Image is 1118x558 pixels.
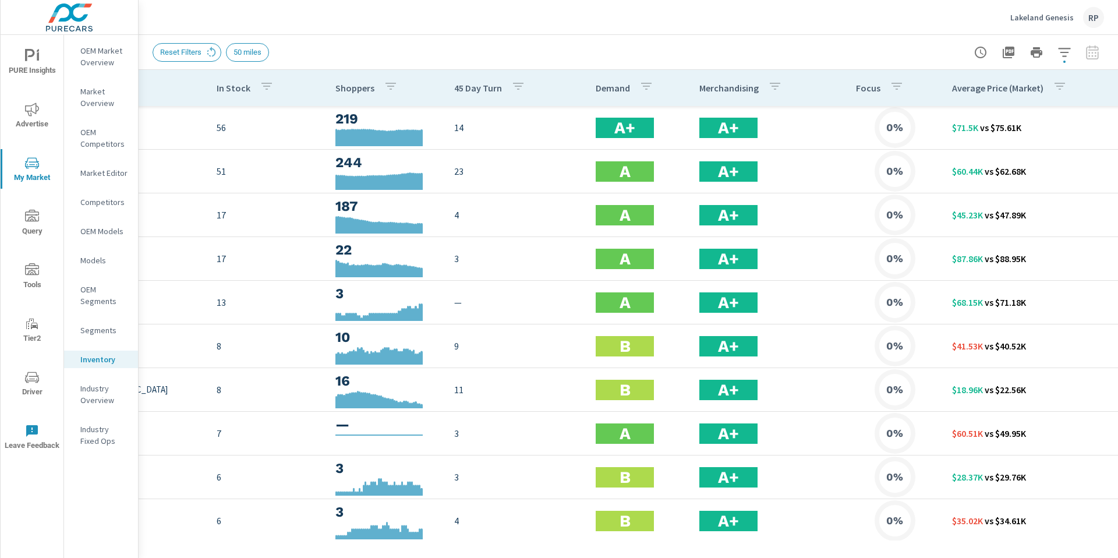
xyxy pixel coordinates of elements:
[64,123,138,153] div: OEM Competitors
[217,295,317,309] p: 13
[80,423,129,447] p: Industry Fixed Ops
[620,511,631,531] h2: B
[4,49,60,77] span: PURE Insights
[80,45,129,68] p: OEM Market Overview
[64,223,138,240] div: OEM Models
[64,42,138,71] div: OEM Market Overview
[718,249,739,269] h2: A+
[64,193,138,211] div: Competitors
[4,103,60,131] span: Advertise
[952,339,983,353] p: $41.53K
[614,118,635,138] h2: A+
[217,252,317,266] p: 17
[335,284,436,303] h3: 3
[64,380,138,409] div: Industry Overview
[454,383,577,397] p: 11
[64,351,138,368] div: Inventory
[886,253,903,264] h6: 0%
[454,121,577,135] p: 14
[4,317,60,345] span: Tier2
[997,41,1020,64] button: "Export Report to PDF"
[983,295,1026,309] p: vs $71.18K
[80,383,129,406] p: Industry Overview
[620,292,631,313] h2: A
[952,164,983,178] p: $60.44K
[952,121,978,135] p: $71.5K
[886,428,903,439] h6: 0%
[217,383,317,397] p: 8
[80,255,129,266] p: Models
[335,371,436,391] h3: 16
[454,339,577,353] p: 9
[718,118,739,138] h2: A+
[952,252,983,266] p: $87.86K
[978,121,1021,135] p: vs $75.61K
[4,263,60,292] span: Tools
[983,383,1026,397] p: vs $22.56K
[454,426,577,440] p: 3
[80,284,129,307] p: OEM Segments
[886,384,903,395] h6: 0%
[217,426,317,440] p: 7
[335,109,436,129] h3: 219
[64,164,138,182] div: Market Editor
[1,35,63,464] div: nav menu
[886,165,903,177] h6: 0%
[718,292,739,313] h2: A+
[983,426,1026,440] p: vs $49.95K
[983,514,1026,528] p: vs $34.61K
[335,240,436,260] h3: 22
[217,208,317,222] p: 17
[217,339,317,353] p: 8
[454,514,577,528] p: 4
[64,421,138,450] div: Industry Fixed Ops
[983,252,1026,266] p: vs $88.95K
[1053,41,1076,64] button: Apply Filters
[952,426,983,440] p: $60.51K
[80,126,129,150] p: OEM Competitors
[454,470,577,484] p: 3
[886,340,903,352] h6: 0%
[454,164,577,178] p: 23
[217,164,317,178] p: 51
[952,295,983,309] p: $68.15K
[80,86,129,109] p: Market Overview
[4,370,60,399] span: Driver
[454,208,577,222] p: 4
[718,467,739,488] h2: A+
[952,208,983,222] p: $45.23K
[1025,41,1048,64] button: Print Report
[620,380,631,400] h2: B
[856,82,880,94] p: Focus
[983,208,1026,222] p: vs $47.89K
[886,209,903,221] h6: 0%
[718,380,739,400] h2: A+
[64,83,138,112] div: Market Overview
[454,295,577,309] p: —
[227,48,268,56] span: 50 miles
[4,210,60,238] span: Query
[217,470,317,484] p: 6
[454,82,502,94] p: 45 Day Turn
[80,196,129,208] p: Competitors
[886,122,903,133] h6: 0%
[153,43,221,62] div: Reset Filters
[718,161,739,182] h2: A+
[4,156,60,185] span: My Market
[217,121,317,135] p: 56
[335,82,374,94] p: Shoppers
[1010,12,1074,23] p: Lakeland Genesis
[335,415,436,435] h3: —
[64,322,138,339] div: Segments
[718,336,739,356] h2: A+
[952,82,1043,94] p: Average Price (Market)
[80,167,129,179] p: Market Editor
[620,423,631,444] h2: A
[620,336,631,356] h2: B
[335,153,436,172] h3: 244
[983,339,1026,353] p: vs $40.52K
[335,196,436,216] h3: 187
[886,515,903,527] h6: 0%
[620,249,631,269] h2: A
[718,511,739,531] h2: A+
